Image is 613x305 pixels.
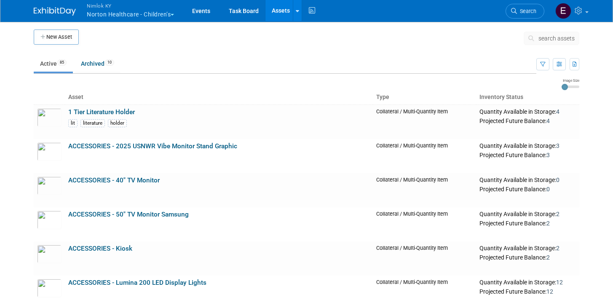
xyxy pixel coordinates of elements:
[68,279,206,286] a: ACCESSORIES - Lumina 200 LED Display Lights
[65,90,373,104] th: Asset
[556,108,559,115] span: 4
[556,211,559,217] span: 2
[555,3,571,19] img: Elizabeth Griffin
[538,35,575,42] span: search assets
[546,254,550,261] span: 2
[479,177,576,184] div: Quantity Available in Storage:
[506,4,544,19] a: Search
[68,108,135,116] a: 1 Tier Literature Holder
[524,32,579,45] button: search assets
[68,142,237,150] a: ACCESSORIES - 2025 USNWR Vibe Monitor Stand Graphic
[479,279,576,286] div: Quantity Available in Storage:
[68,211,189,218] a: ACCESSORIES - 50" TV Monitor Samsung
[373,241,476,276] td: Collateral / Multi-Quantity Item
[479,286,576,296] div: Projected Future Balance:
[556,142,559,149] span: 3
[562,78,579,83] div: Image Size
[479,116,576,125] div: Projected Future Balance:
[68,119,78,127] div: lit
[373,104,476,139] td: Collateral / Multi-Quantity Item
[479,252,576,262] div: Projected Future Balance:
[373,173,476,207] td: Collateral / Multi-Quantity Item
[546,288,553,295] span: 12
[34,29,79,45] button: New Asset
[546,152,550,158] span: 3
[556,177,559,183] span: 0
[373,90,476,104] th: Type
[546,220,550,227] span: 2
[479,245,576,252] div: Quantity Available in Storage:
[546,186,550,193] span: 0
[57,59,67,66] span: 85
[546,118,550,124] span: 4
[373,139,476,173] td: Collateral / Multi-Quantity Item
[105,59,114,66] span: 10
[479,142,576,150] div: Quantity Available in Storage:
[68,177,160,184] a: ACCESSORIES - 40" TV Monitor
[34,56,73,72] a: Active85
[68,245,132,252] a: ACCESSORIES - Kiosk
[479,218,576,227] div: Projected Future Balance:
[556,279,563,286] span: 12
[517,8,536,14] span: Search
[373,207,476,241] td: Collateral / Multi-Quantity Item
[479,150,576,159] div: Projected Future Balance:
[479,211,576,218] div: Quantity Available in Storage:
[479,108,576,116] div: Quantity Available in Storage:
[87,1,174,10] span: Nimlok KY
[108,119,127,127] div: holder
[75,56,120,72] a: Archived10
[34,7,76,16] img: ExhibitDay
[479,184,576,193] div: Projected Future Balance:
[80,119,105,127] div: literature
[556,245,559,251] span: 2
